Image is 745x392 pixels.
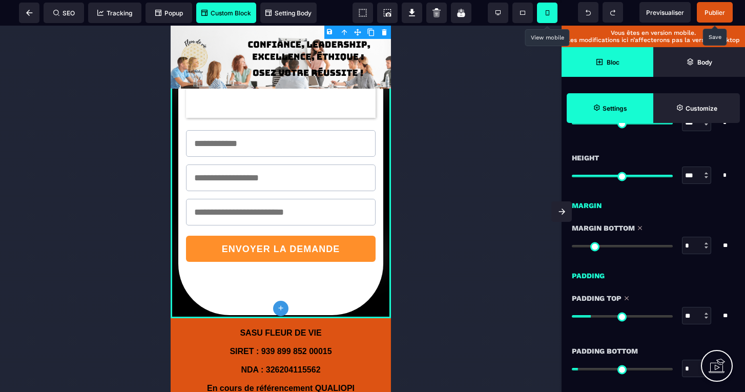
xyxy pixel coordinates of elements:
strong: Body [697,58,712,66]
span: Publier [705,9,725,16]
span: Previsualiser [646,9,684,16]
span: SEO [53,9,75,17]
span: Open Layer Manager [653,47,745,77]
p: Vous êtes en version mobile. [567,29,740,36]
span: Margin Bottom [572,222,635,234]
span: Screenshot [377,3,398,23]
b: SIRET : 939 899 852 00015 NDA : 326204115562 En cours de référencement QUALIOPI [36,321,184,367]
span: Settings [567,93,653,123]
strong: Settings [603,105,627,112]
span: Setting Body [265,9,312,17]
span: Open Style Manager [653,93,740,123]
div: Padding [562,264,745,282]
span: Preview [639,2,691,23]
b: SASU FLEUR DE VIE [69,303,151,312]
strong: Bloc [607,58,619,66]
span: Padding Bottom [572,345,638,357]
p: Les modifications ici n’affecterons pas la version desktop [567,36,740,44]
strong: Customize [686,105,717,112]
span: Popup [155,9,183,17]
button: ENVOYER LA DEMANDE [15,210,205,236]
span: Tracking [97,9,132,17]
span: View components [353,3,373,23]
span: Open Blocks [562,47,653,77]
span: Padding Top [572,292,622,304]
div: Margin [562,194,745,212]
span: Height [572,152,599,164]
span: Custom Block [201,9,251,17]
